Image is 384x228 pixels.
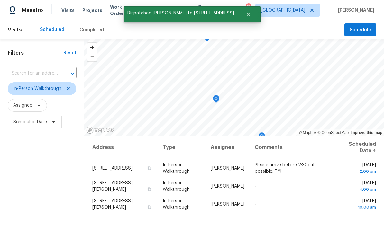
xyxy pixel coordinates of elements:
[147,165,152,171] button: Copy Address
[246,4,251,10] div: 13
[8,50,63,56] h1: Filters
[80,27,104,33] div: Completed
[92,166,133,171] span: [STREET_ADDRESS]
[211,166,244,171] span: [PERSON_NAME]
[110,4,136,17] span: Work Orders
[87,43,97,52] button: Zoom in
[13,119,47,125] span: Scheduled Date
[351,130,382,135] a: Improve this map
[82,7,102,13] span: Projects
[255,184,256,189] span: -
[255,163,315,174] span: Please arrive before 2:30p if possible. TY!
[22,7,43,13] span: Maestro
[92,136,157,159] th: Address
[340,163,376,175] span: [DATE]
[124,6,238,20] span: Dispatched [PERSON_NAME] to [STREET_ADDRESS]
[147,204,152,210] button: Copy Address
[340,186,376,193] div: 4:00 pm
[13,102,32,109] span: Assignee
[68,69,77,78] button: Open
[8,23,22,37] span: Visits
[350,26,371,34] span: Schedule
[259,132,265,142] div: Map marker
[198,4,235,17] span: Geo Assignments
[211,184,244,189] span: [PERSON_NAME]
[238,8,259,21] button: Close
[340,204,376,211] div: 10:00 am
[340,199,376,211] span: [DATE]
[211,202,244,206] span: [PERSON_NAME]
[317,130,349,135] a: OpenStreetMap
[344,23,376,37] button: Schedule
[61,7,75,13] span: Visits
[255,202,256,206] span: -
[63,50,77,56] div: Reset
[335,136,376,159] th: Scheduled Date ↑
[335,7,374,13] span: [PERSON_NAME]
[86,127,114,134] a: Mapbox homepage
[92,199,133,210] span: [STREET_ADDRESS][PERSON_NAME]
[87,52,97,61] button: Zoom out
[40,26,64,33] div: Scheduled
[13,85,61,92] span: In-Person Walkthrough
[340,181,376,193] span: [DATE]
[299,130,316,135] a: Mapbox
[261,7,305,13] span: [GEOGRAPHIC_DATA]
[340,168,376,175] div: 2:00 pm
[163,181,190,192] span: In-Person Walkthrough
[163,199,190,210] span: In-Person Walkthrough
[92,181,133,192] span: [STREET_ADDRESS][PERSON_NAME]
[147,186,152,192] button: Copy Address
[250,136,335,159] th: Comments
[8,68,59,78] input: Search for an address...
